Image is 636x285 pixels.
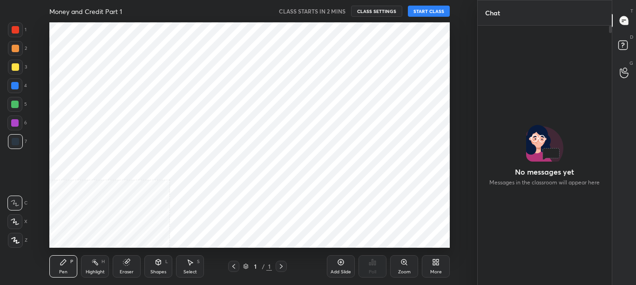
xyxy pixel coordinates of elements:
div: 1 [250,264,260,269]
h4: Money and Credit Part 1 [49,7,122,16]
p: T [630,7,633,14]
div: 6 [7,115,27,130]
div: / [262,264,264,269]
div: X [7,214,27,229]
div: 3 [8,60,27,75]
p: Chat [478,0,507,25]
div: More [430,270,442,274]
div: L [165,259,168,264]
button: START CLASS [408,6,450,17]
p: D [630,34,633,41]
div: P [70,259,73,264]
div: Pen [59,270,68,274]
div: 7 [8,134,27,149]
div: Shapes [150,270,166,274]
div: Zoom [398,270,411,274]
div: Select [183,270,197,274]
div: 2 [8,41,27,56]
div: Add Slide [331,270,351,274]
p: G [629,60,633,67]
div: 4 [7,78,27,93]
div: Eraser [120,270,134,274]
h5: CLASS STARTS IN 2 MINS [279,7,345,15]
div: Highlight [86,270,105,274]
div: Z [8,233,27,248]
div: S [197,259,200,264]
div: C [7,196,27,210]
button: CLASS SETTINGS [351,6,402,17]
div: 5 [7,97,27,112]
div: H [101,259,105,264]
div: 1 [266,262,272,271]
div: 1 [8,22,27,37]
